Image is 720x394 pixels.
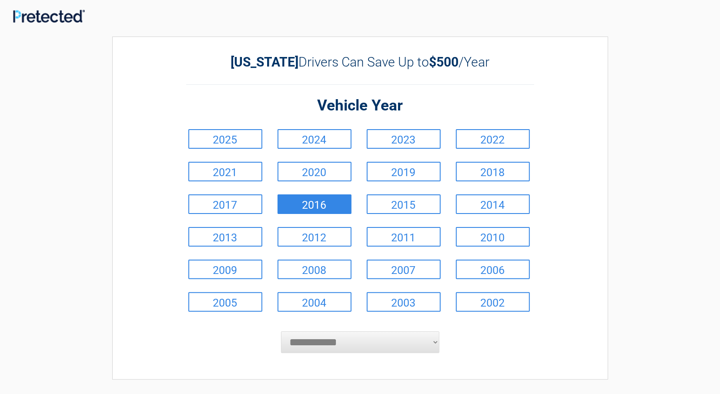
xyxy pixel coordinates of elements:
[456,162,530,181] a: 2018
[367,194,441,214] a: 2015
[188,260,262,279] a: 2009
[188,129,262,149] a: 2025
[367,162,441,181] a: 2019
[367,129,441,149] a: 2023
[367,292,441,312] a: 2003
[456,260,530,279] a: 2006
[456,292,530,312] a: 2002
[278,292,352,312] a: 2004
[13,10,85,23] img: Main Logo
[186,54,534,70] h2: Drivers Can Save Up to /Year
[188,292,262,312] a: 2005
[429,54,459,70] b: $500
[278,227,352,247] a: 2012
[186,96,534,116] h2: Vehicle Year
[456,129,530,149] a: 2022
[231,54,298,70] b: [US_STATE]
[367,227,441,247] a: 2011
[278,129,352,149] a: 2024
[278,162,352,181] a: 2020
[188,162,262,181] a: 2021
[456,227,530,247] a: 2010
[188,194,262,214] a: 2017
[367,260,441,279] a: 2007
[278,194,352,214] a: 2016
[456,194,530,214] a: 2014
[188,227,262,247] a: 2013
[278,260,352,279] a: 2008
